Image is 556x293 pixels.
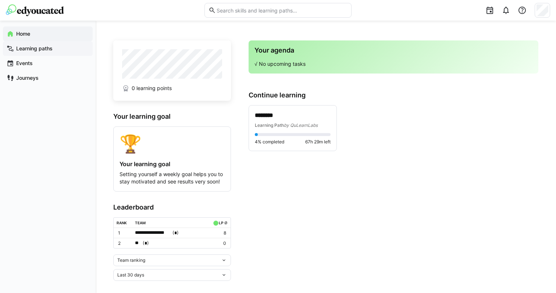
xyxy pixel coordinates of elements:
h3: Leaderboard [113,203,231,211]
a: ø [224,219,228,225]
span: Last 30 days [117,272,144,278]
h3: Your agenda [254,46,532,54]
p: 0 [211,240,226,246]
span: by QuLearnLabs [284,122,318,128]
span: ( ) [172,229,179,237]
p: 1 [118,230,129,236]
span: ( ) [143,239,149,247]
div: Rank [117,221,127,225]
h3: Your learning goal [113,112,231,121]
div: LP [219,221,223,225]
span: 67h 29m left [305,139,331,145]
span: Team ranking [117,257,145,263]
input: Search skills and learning paths… [216,7,347,14]
p: 2 [118,240,129,246]
p: √ No upcoming tasks [254,60,532,68]
span: 4% completed [255,139,284,145]
p: 8 [211,230,226,236]
span: Learning Path [255,122,284,128]
h4: Your learning goal [120,160,225,168]
h3: Continue learning [249,91,538,99]
p: Setting yourself a weekly goal helps you to stay motivated and see results very soon! [120,171,225,185]
div: 🏆 [120,133,225,154]
div: Team [135,221,146,225]
span: 0 learning points [132,85,172,92]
